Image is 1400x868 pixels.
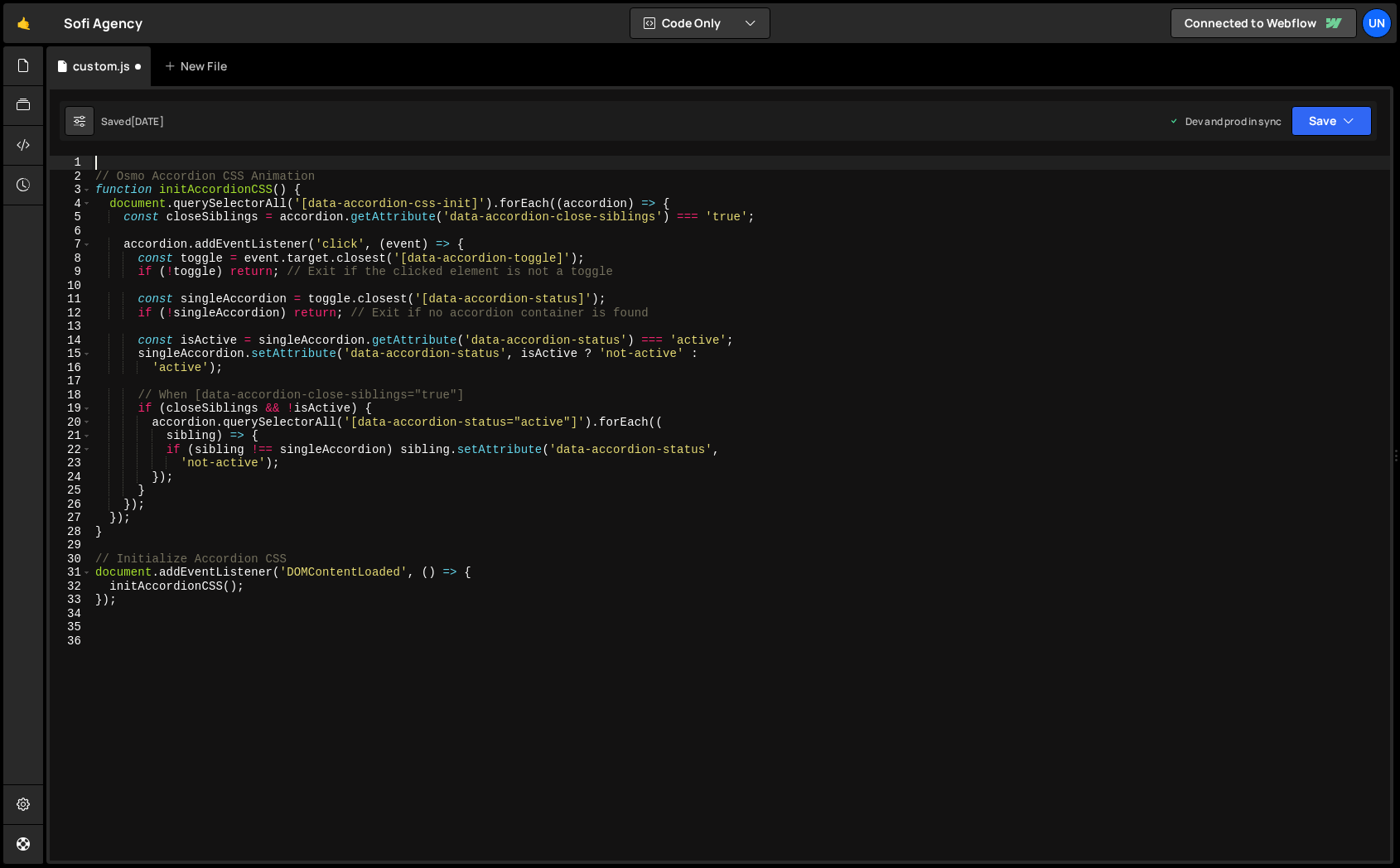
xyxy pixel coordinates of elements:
[50,593,92,607] div: 33
[50,620,92,634] div: 35
[50,361,92,375] div: 16
[50,429,92,443] div: 21
[1362,8,1392,38] a: Un
[50,443,92,457] div: 22
[50,634,92,649] div: 36
[73,58,130,75] div: custom.js
[50,224,92,239] div: 6
[50,374,92,388] div: 17
[50,566,92,580] div: 31
[50,210,92,224] div: 5
[131,114,164,128] div: [DATE]
[101,114,164,128] div: Saved
[50,580,92,594] div: 32
[50,170,92,184] div: 2
[64,13,142,33] div: Sofi Agency
[50,607,92,621] div: 34
[1171,8,1357,38] a: Connected to Webflow
[3,3,44,43] a: 🤙
[50,538,92,552] div: 29
[50,252,92,266] div: 8
[50,416,92,430] div: 20
[50,525,92,539] div: 28
[50,334,92,348] div: 14
[50,265,92,279] div: 9
[50,156,92,170] div: 1
[164,58,234,75] div: New File
[50,484,92,498] div: 25
[50,402,92,416] div: 19
[50,306,92,321] div: 12
[50,292,92,306] div: 11
[630,8,770,38] button: Code Only
[1291,106,1372,136] button: Save
[50,388,92,403] div: 18
[50,197,92,211] div: 4
[50,470,92,485] div: 24
[50,320,92,334] div: 13
[50,238,92,252] div: 7
[50,498,92,512] div: 26
[50,552,92,567] div: 30
[50,183,92,197] div: 3
[50,347,92,361] div: 15
[50,279,92,293] div: 10
[50,511,92,525] div: 27
[50,456,92,470] div: 23
[1169,114,1282,128] div: Dev and prod in sync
